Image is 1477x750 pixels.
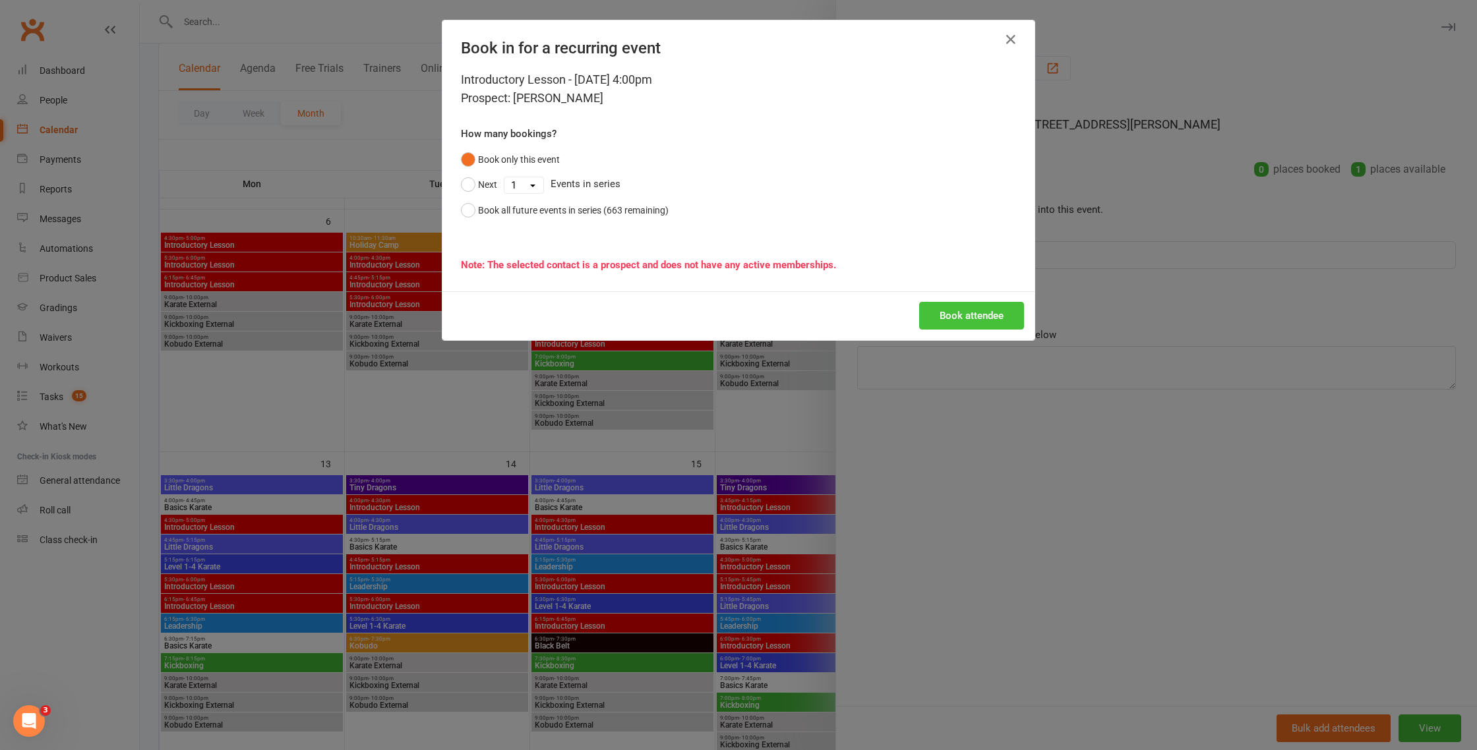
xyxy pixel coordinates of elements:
[461,172,497,197] button: Next
[1000,29,1021,50] button: Close
[40,705,51,716] span: 3
[461,147,560,172] button: Book only this event
[13,705,45,737] iframe: Intercom live chat
[461,126,557,142] label: How many bookings?
[461,39,1016,57] h4: Book in for a recurring event
[919,302,1024,330] button: Book attendee
[461,172,1016,197] div: Events in series
[461,257,1016,273] div: Note: The selected contact is a prospect and does not have any active memberships.
[478,203,669,217] div: Book all future events in series (663 remaining)
[461,198,669,223] button: Book all future events in series (663 remaining)
[461,71,1016,107] div: Introductory Lesson - [DATE] 4:00pm Prospect: [PERSON_NAME]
